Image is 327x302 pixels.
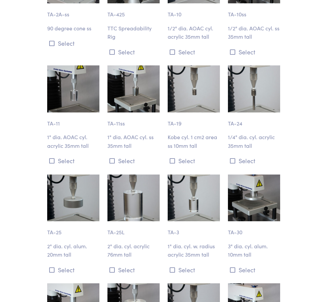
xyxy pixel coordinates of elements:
p: TA-10ss [228,3,280,19]
button: Select [228,46,280,57]
p: 90 degree cone ss [47,24,99,33]
img: cylinder_ta-11ss_1-inch-diameter.jpg [107,65,160,112]
p: TA-30 [228,221,280,237]
img: cylinder_ta-24_quarter-inch-diameter_2.jpg [228,65,280,112]
button: Select [107,46,160,57]
p: TA-25L [107,221,160,237]
p: TA-11 [47,112,99,128]
button: Select [47,264,99,275]
p: TA-10 [168,3,220,19]
p: 3" dia. cyl. alum. 10mm tall [228,242,280,259]
button: Select [168,155,220,166]
img: cylinder_ta-11_1-inch-diameter.jpg [47,65,99,112]
p: TA-25 [47,221,99,237]
button: Select [107,264,160,275]
p: 1" dia. AOAC cyl. acrylic 35mm tall [47,133,99,150]
p: TA-2A-ss [47,3,99,19]
p: 1" dia. cyl. w. radius acrylic 35mm tall [168,242,220,259]
p: TA-425 [107,3,160,19]
img: cylinder_ta-25_2-inch-diameter_2.jpg [47,175,99,221]
p: Kobe cyl. 1 cm2 area ss 10mm tall [168,133,220,150]
button: Select [168,264,220,275]
button: Select [107,155,160,166]
img: cylinder_ta-19_kobe-probe2.jpg [168,65,220,112]
img: cylinder_ta-3_1-inch-diameter2.jpg [168,175,220,221]
img: cylinder_ta-30_3-inch-diameter.jpg [228,175,280,221]
img: cylinder_ta-25l_2-inch-diameter_2.jpg [107,175,160,221]
button: Select [168,46,220,57]
button: Select [228,264,280,275]
p: TA-19 [168,112,220,128]
p: 1/4" dia. cyl. acrylic 35mm tall [228,133,280,150]
p: 2" dia. cyl. acrylic 76mm tall [107,242,160,259]
p: 1/2" dia. AOAC cyl. ss 35mm tall [228,24,280,41]
button: Select [47,155,99,166]
p: 1" dia. AOAC cyl. ss 35mm tall [107,133,160,150]
p: 2" dia. cyl. alum. 20mm tall [47,242,99,259]
p: TA-3 [168,221,220,237]
button: Select [228,155,280,166]
p: TA-24 [228,112,280,128]
p: TA-11ss [107,112,160,128]
p: TTC Spreadability Rig [107,24,160,41]
p: 1/2" dia. AOAC cyl. acrylic 35mm tall [168,24,220,41]
button: Select [47,38,99,49]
